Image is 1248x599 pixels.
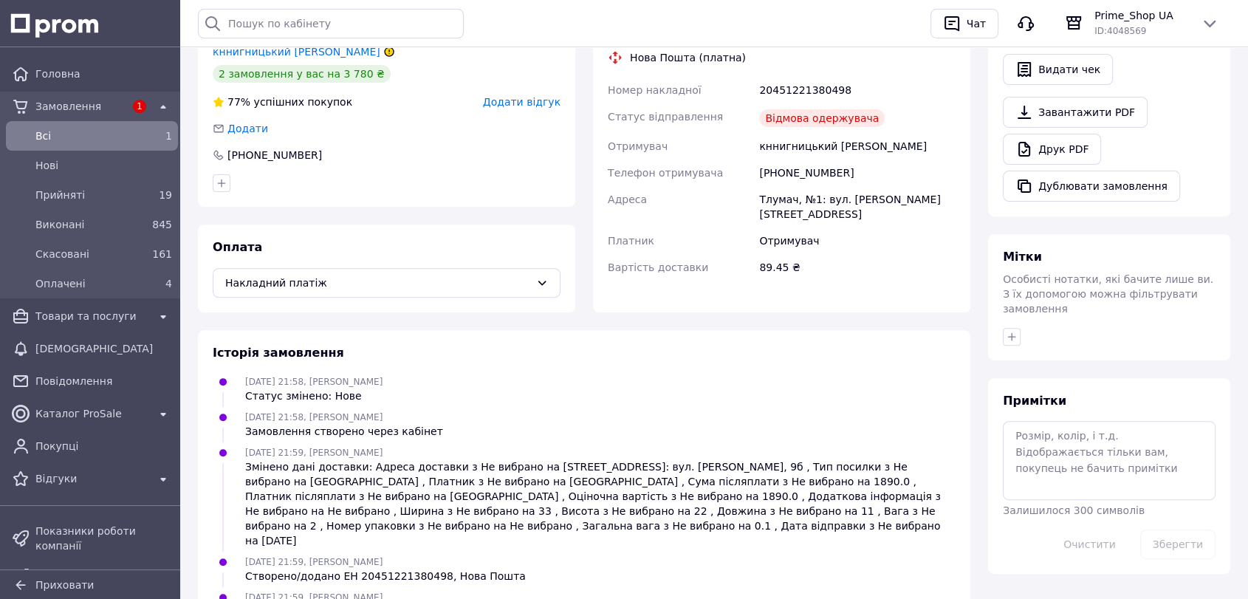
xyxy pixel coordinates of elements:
a: кннигницький [PERSON_NAME] [213,46,380,58]
a: Друк PDF [1003,134,1101,165]
div: Замовлення створено через кабінет [245,424,443,439]
span: ID: 4048569 [1094,26,1146,36]
div: Тлумач, №1: вул. [PERSON_NAME][STREET_ADDRESS] [756,186,959,227]
span: 161 [152,248,172,260]
button: Видати чек [1003,54,1113,85]
span: Залишилося 300 символів [1003,504,1145,516]
span: [DATE] 21:58, [PERSON_NAME] [245,412,383,422]
div: кннигницький [PERSON_NAME] [756,133,959,160]
span: Скасовані [35,247,143,261]
span: 1 [165,130,172,142]
span: Покупці [35,439,172,453]
div: 2 замовлення у вас на 3 780 ₴ [213,65,391,83]
div: Відмова одержувача [759,109,885,127]
span: 19 [159,189,172,201]
div: Нова Пошта (платна) [626,50,750,65]
span: Оплачені [35,276,143,291]
span: [DATE] 21:59, [PERSON_NAME] [245,557,383,567]
span: Всi [35,129,143,143]
span: [DEMOGRAPHIC_DATA] [35,341,172,356]
div: 20451221380498 [756,77,959,103]
span: Повідомлення [35,374,172,389]
div: Чат [964,13,989,35]
span: Адреса [608,194,647,205]
div: Створено/додано ЕН 20451221380498, Нова Пошта [245,569,526,583]
span: Нові [35,158,172,173]
span: Замовлення [35,99,125,114]
span: Оплата [213,240,262,254]
span: 845 [152,219,172,230]
span: Додати [227,123,268,134]
span: 4 [165,278,172,290]
div: [PHONE_NUMBER] [226,148,323,162]
input: Пошук по кабінету [198,9,464,38]
span: Prime_Shop UA [1094,8,1189,23]
span: Мітки [1003,250,1042,264]
div: успішних покупок [213,95,352,109]
span: Показники роботи компанії [35,524,172,553]
button: Дублювати замовлення [1003,171,1180,202]
div: 89.45 ₴ [756,254,959,281]
button: Чат [930,9,998,38]
div: [PHONE_NUMBER] [756,160,959,186]
span: [DATE] 21:58, [PERSON_NAME] [245,377,383,387]
span: Прийняті [35,188,143,202]
span: [DATE] 21:59, [PERSON_NAME] [245,448,383,458]
span: Особисті нотатки, які бачите лише ви. З їх допомогою можна фільтрувати замовлення [1003,273,1213,315]
span: Товари та послуги [35,309,148,324]
span: Головна [35,66,172,81]
div: Отримувач [756,227,959,254]
span: Платник [608,235,654,247]
div: Змінено дані доставки: Адреса доставки з Не вибрано на [STREET_ADDRESS]: вул. [PERSON_NAME], 9б ,... [245,459,956,548]
span: Приховати [35,579,94,591]
span: Історія замовлення [213,346,344,360]
div: Статус змінено: Нове [245,389,383,403]
span: Вартість доставки [608,261,708,273]
span: 1 [133,100,146,113]
span: Статус відправлення [608,111,723,123]
span: Додати відгук [483,96,560,108]
a: Завантажити PDF [1003,97,1148,128]
span: Примітки [1003,394,1066,408]
span: Виконані [35,217,143,232]
span: Каталог ProSale [35,406,148,421]
span: Накладний платіж [225,275,530,291]
span: Відгуки [35,471,148,486]
span: Отримувач [608,140,668,152]
span: Номер накладної [608,84,702,96]
span: Телефон отримувача [608,167,723,179]
span: 77% [227,96,250,108]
